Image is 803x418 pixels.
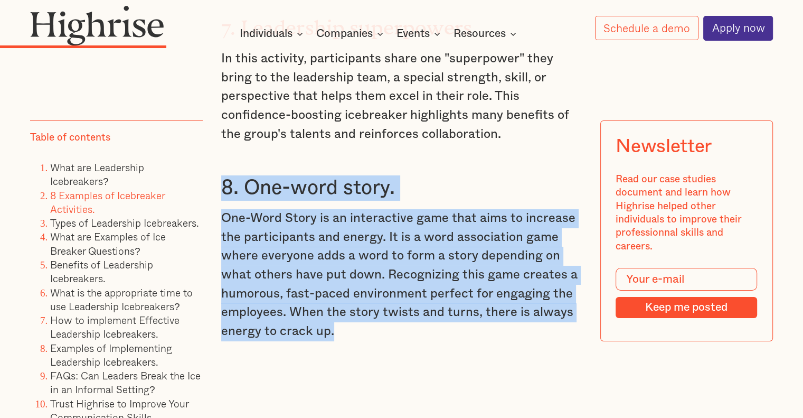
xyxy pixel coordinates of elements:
[50,188,165,217] a: 8 Examples of Icebreaker Activities.
[703,16,773,41] a: Apply now
[595,16,698,40] a: Schedule a demo
[30,131,110,144] div: Table of contents
[240,27,292,40] div: Individuals
[50,257,153,286] a: Benefits of Leadership Icebreakers.
[616,297,758,318] input: Keep me posted
[616,268,758,291] input: Your e-mail
[30,5,164,46] img: Highrise logo
[616,268,758,319] form: Modal Form
[50,215,199,230] a: Types of Leadership Icebreakers.
[396,27,443,40] div: Events
[50,312,180,341] a: How to implement Effective Leadership Icebreakers.
[221,175,582,201] h3: 8. One-word story.
[616,136,712,158] div: Newsletter
[454,27,506,40] div: Resources
[316,27,386,40] div: Companies
[221,50,582,144] p: In this activity, participants share one "superpower" they bring to the leadership team, a specia...
[240,27,306,40] div: Individuals
[396,27,430,40] div: Events
[50,160,144,189] a: What are Leadership Icebreakers?
[316,27,373,40] div: Companies
[221,209,582,341] p: One-Word Story is an interactive game that aims to increase the participants and energy. It is a ...
[50,229,166,258] a: What are Examples of Ice Breaker Questions?
[50,340,172,369] a: Examples of Implementing Leadership Icebreakers.
[50,368,201,397] a: FAQs: Can Leaders Break the Ice in an Informal Setting?
[454,27,519,40] div: Resources
[50,285,193,314] a: What is the appropriate time to use Leadership Icebreakers?
[616,173,758,254] div: Read our case studies document and learn how Highrise helped other individuals to improve their p...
